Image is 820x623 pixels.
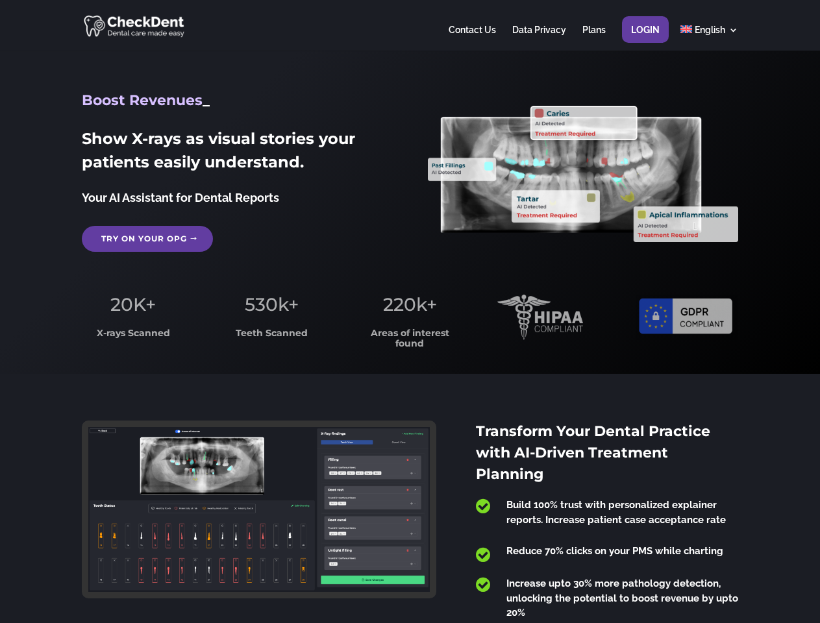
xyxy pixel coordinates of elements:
span: 220k+ [383,293,437,315]
span: _ [203,92,210,109]
span:  [476,546,490,563]
span: English [695,25,725,35]
a: Login [631,25,660,51]
span: Reduce 70% clicks on your PMS while charting [506,545,723,557]
a: English [680,25,738,51]
span: Boost Revenues [82,92,203,109]
span: Your AI Assistant for Dental Reports [82,191,279,204]
h3: Areas of interest found [359,328,462,355]
span: Increase upto 30% more pathology detection, unlocking the potential to boost revenue by upto 20% [506,578,738,618]
a: Contact Us [449,25,496,51]
span: 20K+ [110,293,156,315]
span: Build 100% trust with personalized explainer reports. Increase patient case acceptance rate [506,499,726,526]
img: X_Ray_annotated [428,106,738,242]
span:  [476,576,490,593]
img: CheckDent AI [84,13,186,38]
a: Data Privacy [512,25,566,51]
a: Plans [582,25,606,51]
span: 530k+ [245,293,299,315]
span: Transform Your Dental Practice with AI-Driven Treatment Planning [476,422,710,483]
a: Try on your OPG [82,226,213,252]
h2: Show X-rays as visual stories your patients easily understand. [82,127,391,180]
span:  [476,498,490,515]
